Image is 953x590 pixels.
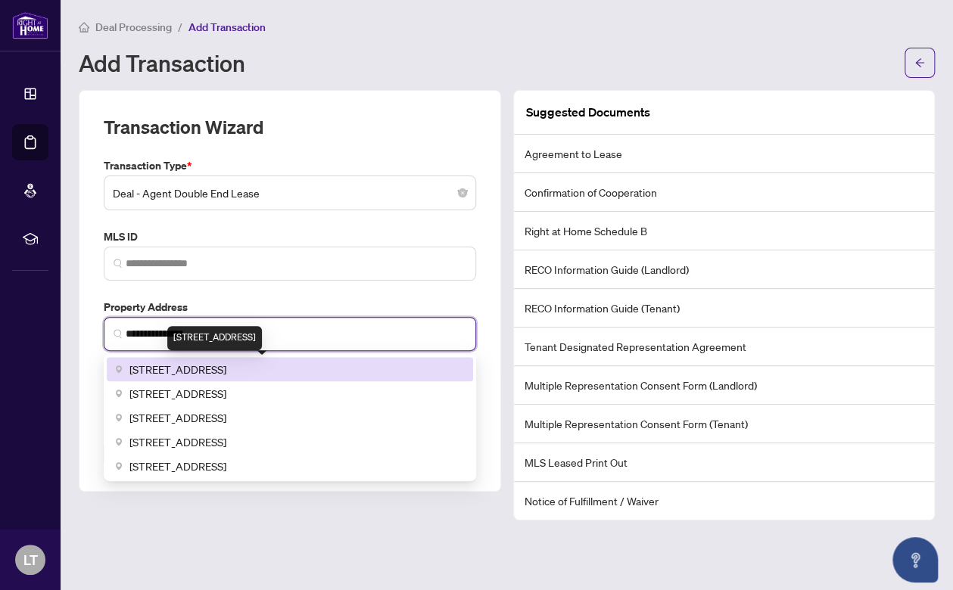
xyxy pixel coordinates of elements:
li: MLS Leased Print Out [514,443,935,482]
span: Deal - Agent Double End Lease [113,179,467,207]
span: [STREET_ADDRESS] [129,385,226,402]
li: Tenant Designated Representation Agreement [514,328,935,366]
img: search_icon [114,259,123,268]
span: Add Transaction [188,20,266,34]
li: Multiple Representation Consent Form (Tenant) [514,405,935,443]
li: RECO Information Guide (Landlord) [514,250,935,289]
label: MLS ID [104,228,476,245]
span: home [79,22,89,33]
li: Multiple Representation Consent Form (Landlord) [514,366,935,405]
div: [STREET_ADDRESS] [167,326,262,350]
span: Deal Processing [95,20,172,34]
label: Property Address [104,299,476,315]
button: Open asap [892,537,938,582]
span: arrow-left [914,57,925,68]
li: Notice of Fulfillment / Waiver [514,482,935,520]
span: [STREET_ADDRESS] [129,361,226,377]
span: [STREET_ADDRESS] [129,433,226,450]
li: / [178,18,182,36]
li: Agreement to Lease [514,135,935,173]
li: RECO Information Guide (Tenant) [514,289,935,328]
span: close-circle [458,188,467,197]
h2: Transaction Wizard [104,115,263,139]
li: Confirmation of Cooperation [514,173,935,212]
span: [STREET_ADDRESS] [129,409,226,426]
img: logo [12,11,48,39]
span: [STREET_ADDRESS] [129,458,226,474]
h1: Add Transaction [79,51,245,75]
span: LT [23,549,38,570]
img: search_icon [114,329,123,338]
article: Suggested Documents [526,103,650,122]
label: Transaction Type [104,157,476,174]
li: Right at Home Schedule B [514,212,935,250]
